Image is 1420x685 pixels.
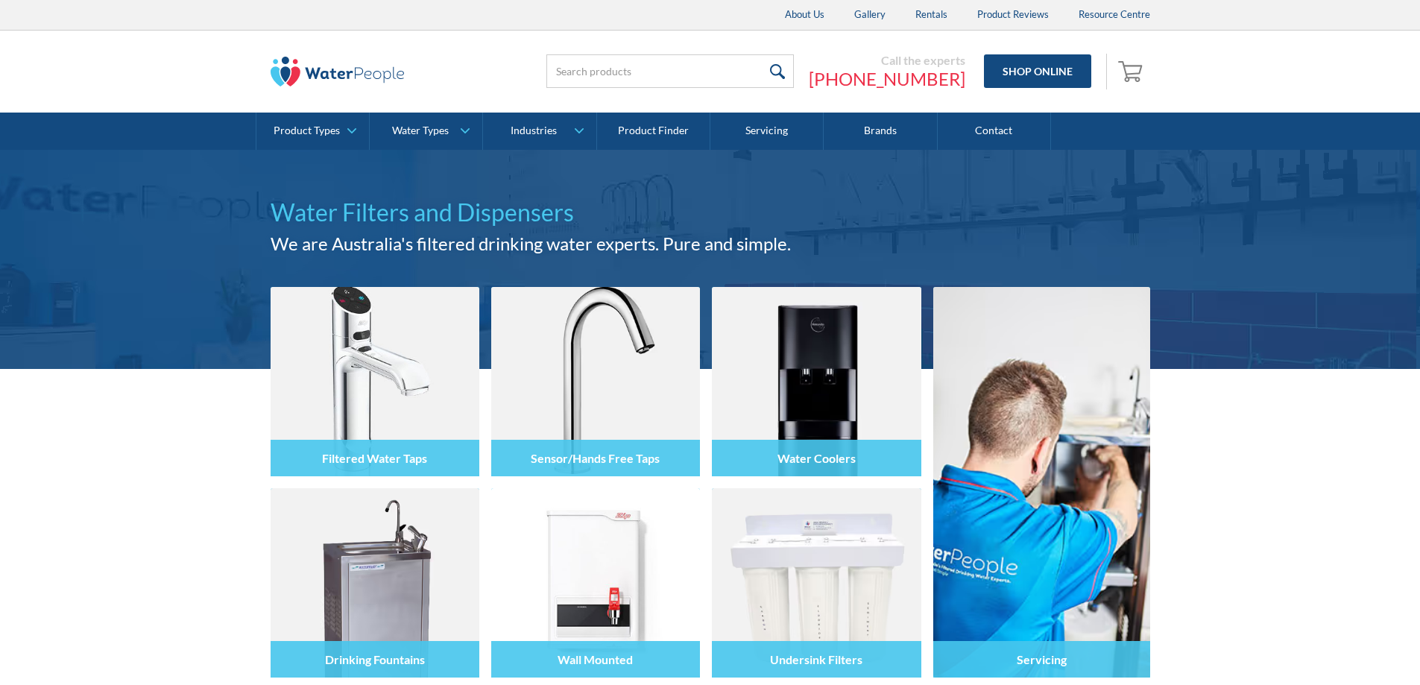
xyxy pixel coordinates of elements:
[558,652,633,666] h4: Wall Mounted
[546,54,794,88] input: Search products
[824,113,937,150] a: Brands
[531,451,660,465] h4: Sensor/Hands Free Taps
[1017,652,1067,666] h4: Servicing
[809,68,965,90] a: [PHONE_NUMBER]
[712,287,921,476] img: Water Coolers
[710,113,824,150] a: Servicing
[809,53,965,68] div: Call the experts
[274,124,340,137] div: Product Types
[712,488,921,678] img: Undersink Filters
[271,287,479,476] img: Filtered Water Taps
[1118,59,1146,83] img: shopping cart
[1114,54,1150,89] a: Open empty cart
[511,124,557,137] div: Industries
[392,124,449,137] div: Water Types
[938,113,1051,150] a: Contact
[770,652,862,666] h4: Undersink Filters
[491,287,700,476] img: Sensor/Hands Free Taps
[597,113,710,150] a: Product Finder
[256,113,369,150] a: Product Types
[325,652,425,666] h4: Drinking Fountains
[322,451,427,465] h4: Filtered Water Taps
[491,488,700,678] img: Wall Mounted
[271,488,479,678] img: Drinking Fountains
[777,451,856,465] h4: Water Coolers
[984,54,1091,88] a: Shop Online
[271,57,405,86] img: The Water People
[483,113,596,150] a: Industries
[933,287,1150,678] a: Servicing
[370,113,482,150] a: Water Types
